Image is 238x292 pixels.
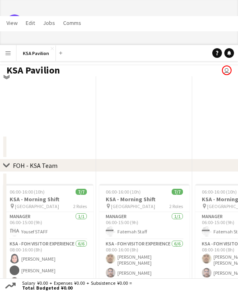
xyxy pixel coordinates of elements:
span: Total Budgeted ¥0.00 [22,286,132,290]
span: [GEOGRAPHIC_DATA] [111,203,155,209]
h3: KSA - Morning Shift [3,196,93,203]
span: 06:00-16:00 (10h) [10,189,45,195]
span: 06:00-16:00 (10h) [106,189,141,195]
a: Comms [60,18,84,28]
button: KSA Pavilion [16,45,56,61]
app-user-avatar: Fatemah Jeelani [222,65,232,75]
a: Jobs [40,18,58,28]
div: Salary ¥0.00 + Expenses ¥0.00 + Subsistence ¥0.00 = [17,281,133,290]
span: 7/7 [76,189,87,195]
span: 2 Roles [73,203,87,209]
app-card-role: Manager1/106:00-15:00 (9h)Yousef STAFF [3,212,93,239]
div: FOH - KSA Team [13,161,57,169]
span: Edit [26,19,35,27]
span: [GEOGRAPHIC_DATA] [15,203,59,209]
span: 2 Roles [169,203,183,209]
h1: KSA Pavilion [6,64,60,76]
a: View [3,18,21,28]
span: 7/7 [172,189,183,195]
span: Comms [63,19,81,27]
span: Jobs [43,19,55,27]
app-card-role: Manager1/106:00-15:00 (9h)Fatemah Staff [99,212,189,239]
h3: KSA - Morning Shift [99,196,189,203]
a: Edit [23,18,38,28]
span: View [6,19,18,27]
span: 06:00-16:00 (10h) [202,189,237,195]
